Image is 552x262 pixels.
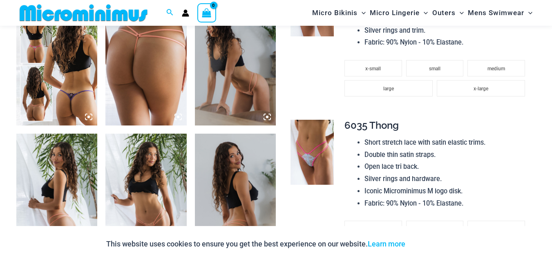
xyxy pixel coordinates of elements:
li: small [406,60,464,76]
span: Outers [432,2,456,23]
li: Open lace tri back. [364,161,529,173]
button: Accept [411,234,446,254]
span: Menu Toggle [456,2,464,23]
img: Sip Bellini 608 Micro Thong [16,134,97,255]
img: Savour Cotton Candy 6035 Thong [291,120,334,185]
span: Micro Bikinis [312,2,358,23]
span: medium [487,66,505,72]
span: Menu Toggle [358,2,366,23]
a: OutersMenu ToggleMenu Toggle [430,2,466,23]
span: Mens Swimwear [468,2,524,23]
span: small [429,66,440,72]
li: x-small [344,221,402,237]
span: x-small [365,66,381,72]
li: large [344,80,433,96]
a: Micro LingerieMenu ToggleMenu Toggle [368,2,430,23]
a: Micro BikinisMenu ToggleMenu Toggle [310,2,368,23]
li: Double thin satin straps. [364,149,529,161]
a: Search icon link [166,8,174,18]
span: Menu Toggle [524,2,532,23]
nav: Site Navigation [309,1,536,25]
p: This website uses cookies to ensure you get the best experience on our website. [106,238,405,250]
li: Silver rings and trim. [364,25,529,37]
span: 6035 Thong [344,119,399,131]
span: large [383,86,394,92]
a: Learn more [368,240,405,248]
li: Short stretch lace with satin elastic trims. [364,137,529,149]
li: Iconic Microminimus M logo disk. [364,185,529,197]
img: MM SHOP LOGO FLAT [16,4,151,22]
img: Sip Bellini 608 Micro Thong [195,134,276,255]
li: small [406,221,464,237]
img: Sip Bellini 608 Micro Thong [105,134,186,255]
li: medium [467,60,525,76]
li: x-large [437,80,525,96]
li: Fabric: 90% Nylon - 10% Elastane. [364,197,529,210]
img: Collection Pack b (5) [16,4,97,126]
li: Fabric: 90% Nylon - 10% Elastane. [364,36,529,49]
a: Mens SwimwearMenu ToggleMenu Toggle [466,2,534,23]
span: Micro Lingerie [370,2,420,23]
a: View Shopping Cart, empty [197,3,216,22]
span: Menu Toggle [420,2,428,23]
img: Sip Bellini 608 Micro Thong [105,4,186,126]
a: Account icon link [182,9,189,17]
li: Silver rings and hardware. [364,173,529,185]
li: medium [467,221,525,237]
span: x-large [474,86,488,92]
li: x-small [344,60,402,76]
img: Sip Bellini 608 Micro Thong [195,4,276,126]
